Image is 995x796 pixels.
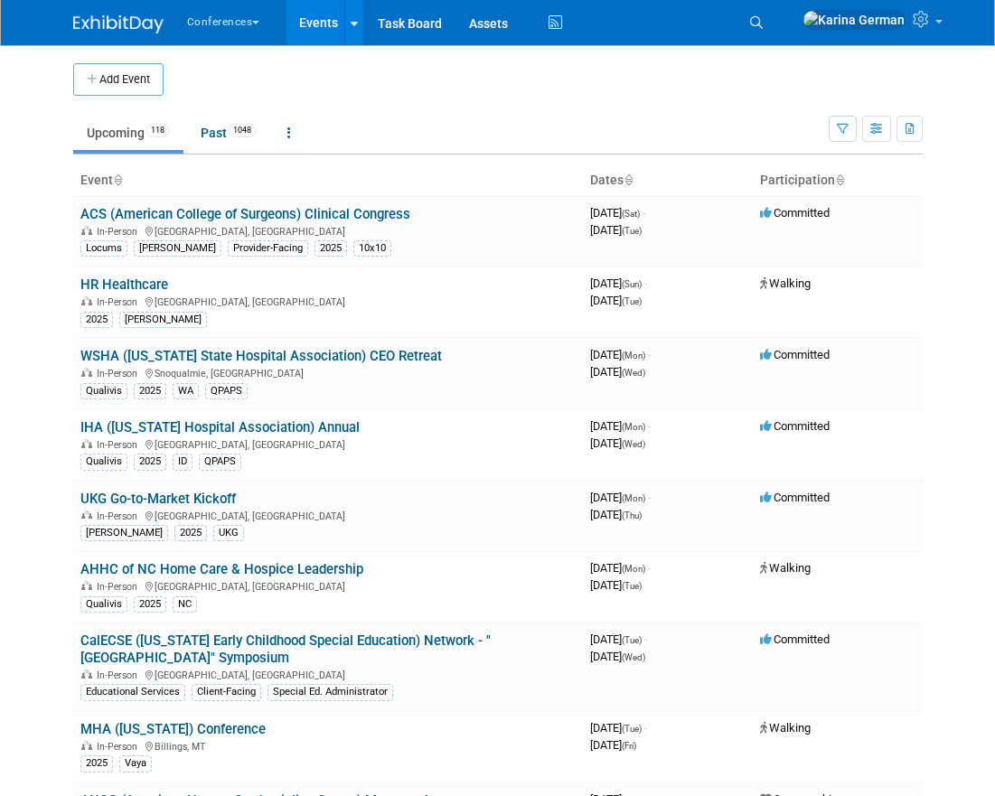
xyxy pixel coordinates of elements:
span: Committed [760,419,830,433]
span: - [644,632,647,646]
div: [GEOGRAPHIC_DATA], [GEOGRAPHIC_DATA] [80,294,576,308]
div: Provider-Facing [228,240,308,257]
div: 2025 [80,755,113,772]
div: Snoqualmie, [GEOGRAPHIC_DATA] [80,365,576,379]
div: QPAPS [205,383,248,399]
img: In-Person Event [81,581,92,590]
div: [PERSON_NAME] [80,525,168,541]
span: (Tue) [622,724,642,734]
span: Walking [760,721,811,735]
span: (Mon) [622,422,645,432]
img: In-Person Event [81,368,92,377]
div: NC [173,596,197,613]
div: [GEOGRAPHIC_DATA], [GEOGRAPHIC_DATA] [80,223,576,238]
span: - [648,348,651,361]
div: [GEOGRAPHIC_DATA], [GEOGRAPHIC_DATA] [80,667,576,681]
span: In-Person [97,670,143,681]
span: [DATE] [590,578,642,592]
span: (Mon) [622,564,645,574]
span: In-Person [97,368,143,379]
div: Qualivis [80,596,127,613]
span: (Tue) [622,635,642,645]
span: [DATE] [590,738,636,752]
span: Committed [760,206,830,220]
div: Billings, MT [80,738,576,753]
div: Educational Services [80,684,185,700]
img: Karina German [803,10,906,30]
div: [PERSON_NAME] [119,312,207,328]
div: ID [173,454,192,470]
div: [GEOGRAPHIC_DATA], [GEOGRAPHIC_DATA] [80,436,576,451]
span: - [648,419,651,433]
span: [DATE] [590,206,645,220]
span: 1048 [228,124,257,137]
img: In-Person Event [81,296,92,305]
span: (Sun) [622,279,642,289]
button: Add Event [73,63,164,96]
span: (Wed) [622,652,645,662]
span: (Tue) [622,226,642,236]
img: In-Person Event [81,226,92,235]
span: - [644,276,647,290]
span: [DATE] [590,721,647,735]
img: ExhibitDay [73,15,164,33]
span: [DATE] [590,223,642,237]
span: (Fri) [622,741,636,751]
img: In-Person Event [81,741,92,750]
span: [DATE] [590,508,642,521]
span: [DATE] [590,365,645,379]
span: In-Person [97,439,143,451]
span: [DATE] [590,294,642,307]
span: Walking [760,276,811,290]
img: In-Person Event [81,670,92,679]
div: 2025 [174,525,207,541]
span: [DATE] [590,348,651,361]
a: AHHC of NC Home Care & Hospice Leadership [80,561,363,577]
span: 118 [145,124,170,137]
a: IHA ([US_STATE] Hospital Association) Annual [80,419,360,435]
span: [DATE] [590,632,647,646]
div: 2025 [134,383,166,399]
span: (Mon) [622,493,645,503]
a: Past1048 [187,116,270,150]
span: (Thu) [622,510,642,520]
a: Upcoming118 [73,116,183,150]
div: QPAPS [199,454,241,470]
span: - [648,491,651,504]
div: [PERSON_NAME] [134,240,221,257]
div: WA [173,383,199,399]
span: In-Person [97,741,143,753]
a: Sort by Participation Type [835,173,844,187]
span: (Sat) [622,209,640,219]
span: In-Person [97,510,143,522]
span: Committed [760,348,830,361]
div: 10x10 [353,240,391,257]
div: 2025 [134,596,166,613]
th: Dates [583,165,753,196]
div: Qualivis [80,454,127,470]
span: [DATE] [590,561,651,575]
div: UKG [213,525,244,541]
span: - [648,561,651,575]
a: Sort by Event Name [113,173,122,187]
span: In-Person [97,296,143,308]
span: - [644,721,647,735]
a: UKG Go-to-Market Kickoff [80,491,236,507]
span: Committed [760,491,830,504]
div: 2025 [134,454,166,470]
div: 2025 [80,312,113,328]
span: [DATE] [590,650,645,663]
a: Sort by Start Date [624,173,633,187]
img: In-Person Event [81,439,92,448]
a: MHA ([US_STATE]) Conference [80,721,266,737]
div: [GEOGRAPHIC_DATA], [GEOGRAPHIC_DATA] [80,578,576,593]
span: - [643,206,645,220]
span: (Tue) [622,581,642,591]
span: (Wed) [622,368,645,378]
span: [DATE] [590,491,651,504]
span: (Wed) [622,439,645,449]
th: Event [73,165,583,196]
span: [DATE] [590,436,645,450]
a: CalECSE ([US_STATE] Early Childhood Special Education) Network - "[GEOGRAPHIC_DATA]" Symposium [80,632,491,666]
span: (Mon) [622,351,645,361]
